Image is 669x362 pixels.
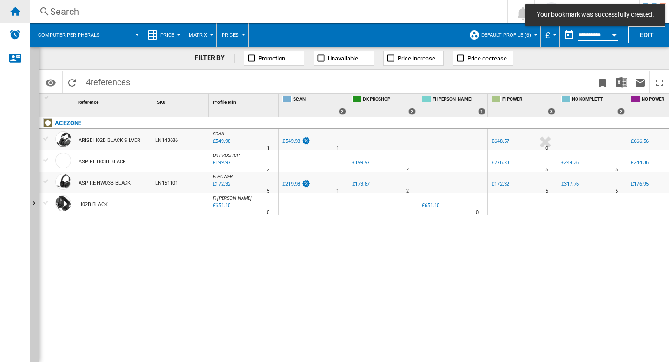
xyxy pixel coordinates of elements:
div: £317.76 [560,180,579,189]
md-menu: Currency [541,23,560,47]
div: £244.36 [631,160,649,166]
button: Open calendar [606,25,623,42]
div: £219.98 [282,181,300,187]
button: Bookmark this report [593,71,612,93]
span: FI POWER [213,174,233,179]
button: Reload [63,71,81,93]
div: £173.87 [352,181,370,187]
span: SCAN [293,96,346,104]
div: Delivery Time : 1 day [336,187,339,196]
div: 3 offers sold by FI POWER [548,108,555,115]
img: promotionV3.png [302,180,311,188]
div: H02B BLACK [79,194,108,215]
div: £244.36 [561,160,579,166]
div: £176.95 [631,181,649,187]
div: Reference Sort None [76,94,153,108]
button: Show [30,47,39,362]
div: £666.56 [630,137,649,146]
span: FI POWER [502,96,555,104]
div: FI [PERSON_NAME] 1 offers sold by FI DUSTIN [420,94,487,117]
span: Promotion [258,55,285,62]
div: Default profile (6) [469,23,536,47]
div: £173.87 [351,180,370,189]
div: £666.56 [631,138,649,144]
button: Price increase [383,51,444,66]
button: Download in Excel [612,71,631,93]
div: Delivery Time : 5 days [615,187,618,196]
span: Computer peripherals [38,32,100,38]
div: Delivery Time : 1 day [336,144,339,153]
div: 1 offers sold by FI DUSTIN [478,108,485,115]
span: Price decrease [467,55,507,62]
div: Delivery Time : 2 days [406,187,409,196]
div: LN143686 [153,129,209,150]
div: LN151101 [153,172,209,193]
span: FI [PERSON_NAME] [433,96,485,104]
div: Delivery Time : 0 day [545,144,548,153]
div: £244.36 [630,158,649,168]
div: Delivery Time : 0 day [267,208,269,217]
div: Delivery Time : 2 days [406,165,409,174]
div: 2 offers sold by SCAN [339,108,346,115]
div: Last updated : Tuesday, 9 September 2025 23:18 [211,201,230,210]
div: Sort None [55,94,74,108]
div: SKU Sort None [155,94,209,108]
div: Computer peripherals [34,23,137,47]
span: Reference [78,100,98,105]
div: 2 offers sold by NO KOMPLETT [617,108,625,115]
div: Prices [222,23,243,47]
button: Price [160,23,179,47]
div: Delivery Time : 2 days [267,165,269,174]
div: £651.10 [420,201,439,210]
div: £176.95 [630,180,649,189]
div: NO KOMPLETT 2 offers sold by NO KOMPLETT [559,94,627,117]
span: Profile Min [213,100,236,105]
button: £ [545,23,555,47]
button: Send this report by email [631,71,649,93]
div: Sort None [155,94,209,108]
span: FI [PERSON_NAME] [213,195,251,201]
div: Matrix [189,23,212,47]
div: £651.10 [422,202,439,208]
img: excel-24x24.png [616,77,627,88]
span: Price increase [398,55,435,62]
button: Price decrease [453,51,513,66]
div: SCAN 2 offers sold by SCAN [281,94,348,117]
span: references [91,77,130,87]
button: Edit [628,26,665,43]
div: Price [147,23,179,47]
div: Last updated : Wednesday, 10 September 2025 03:06 [211,137,230,146]
div: £244.36 [560,158,579,168]
div: £199.97 [352,160,370,166]
span: Prices [222,32,239,38]
span: DK PROSHOP [363,96,416,104]
div: £648.57 [492,138,509,144]
span: NO KOMPLETT [572,96,625,104]
div: Click to filter on that brand [55,118,81,129]
button: md-calendar [560,26,578,44]
div: £317.76 [561,181,579,187]
div: Search [50,5,483,18]
div: Sort None [211,94,278,108]
div: Delivery Time : 5 days [545,165,548,174]
button: Unavailable [314,51,374,66]
div: FI POWER 3 offers sold by FI POWER [490,94,557,117]
button: Computer peripherals [38,23,109,47]
img: alerts-logo.svg [9,29,20,40]
div: Delivery Time : 5 days [545,187,548,196]
div: £648.57 [490,137,509,146]
div: £549.98 [281,137,311,146]
button: Maximize [650,71,669,93]
div: ASPIRE H03B BLACK [79,151,126,173]
button: Promotion [244,51,304,66]
div: £549.98 [282,138,300,144]
div: £276.23 [490,158,509,168]
span: SKU [157,100,166,105]
div: Last updated : Tuesday, 9 September 2025 09:15 [211,180,230,189]
div: 2 offers sold by DK PROSHOP [408,108,416,115]
div: £199.97 [351,158,370,168]
div: ASPIRE HW03B BLACK [79,173,131,194]
div: DK PROSHOP 2 offers sold by DK PROSHOP [350,94,418,117]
